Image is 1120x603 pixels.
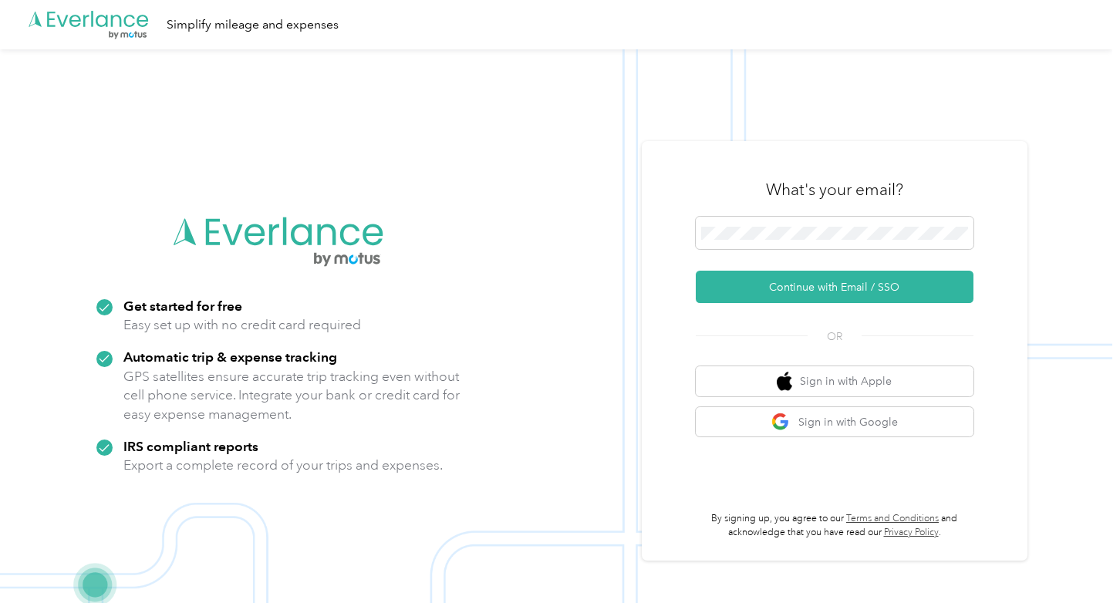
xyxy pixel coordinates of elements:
button: apple logoSign in with Apple [696,366,973,396]
strong: Automatic trip & expense tracking [123,349,337,365]
img: google logo [771,413,791,432]
strong: Get started for free [123,298,242,314]
p: GPS satellites ensure accurate trip tracking even without cell phone service. Integrate your bank... [123,367,460,424]
h3: What's your email? [766,179,903,200]
strong: IRS compliant reports [123,438,258,454]
p: Export a complete record of your trips and expenses. [123,456,443,475]
button: Continue with Email / SSO [696,271,973,303]
button: google logoSign in with Google [696,407,973,437]
a: Terms and Conditions [846,513,939,524]
p: By signing up, you agree to our and acknowledge that you have read our . [696,512,973,539]
iframe: Everlance-gr Chat Button Frame [1034,517,1120,603]
div: Simplify mileage and expenses [167,15,339,35]
img: apple logo [777,372,792,391]
a: Privacy Policy [884,527,939,538]
p: Easy set up with no credit card required [123,315,361,335]
span: OR [808,328,862,345]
